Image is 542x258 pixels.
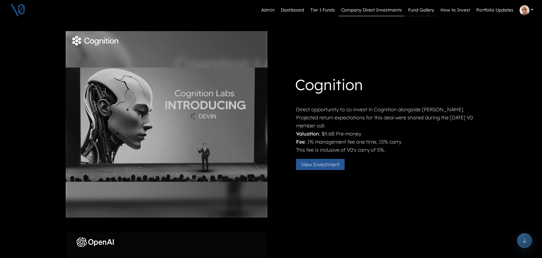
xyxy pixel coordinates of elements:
[295,74,475,98] h1: Cognition
[259,4,277,16] a: Admin
[296,146,475,154] p: This fee is inclusive of V0's carry of 5%.
[406,4,437,16] a: Fund Gallery
[296,159,345,170] button: View Investment
[10,2,26,18] img: V0 logo
[296,105,475,130] p: Direct opportunity to co-invest in Cognition alongside [PERSON_NAME]. Projected return expectatio...
[296,161,350,167] a: View Investment
[438,4,473,16] a: How to Invest
[72,36,119,45] img: Fund Logo
[296,138,475,146] p: : 1% management fee one time, 15% carry
[339,4,404,16] a: Company Direct Investments
[474,4,516,16] a: Portfolio Updates
[296,139,305,145] strong: Fee
[308,4,337,16] a: Tier 1 Funds
[296,130,475,138] p: : $9.6B Pre-money
[66,31,267,218] img: Cognition-Labs.png
[72,237,119,247] img: Fund Logo
[296,131,319,137] strong: Valuation
[520,5,530,15] img: Profile
[278,4,307,16] a: Dashboard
